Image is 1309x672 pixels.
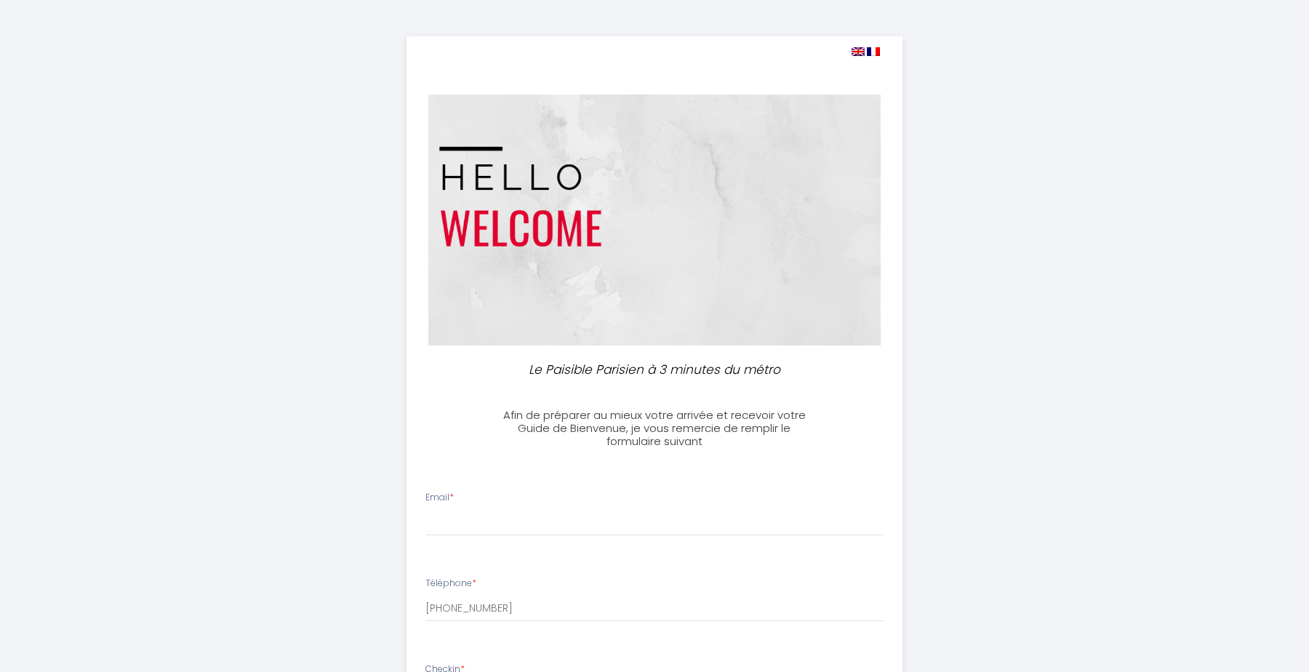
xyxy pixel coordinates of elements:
[499,360,810,380] p: Le Paisible Parisien à 3 minutes du métro
[867,47,880,56] img: fr.png
[492,409,816,448] h3: Afin de préparer au mieux votre arrivée et recevoir votre Guide de Bienvenue, je vous remercie de...
[425,577,476,591] label: Téléphone
[425,491,454,505] label: Email
[852,47,865,56] img: en.png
